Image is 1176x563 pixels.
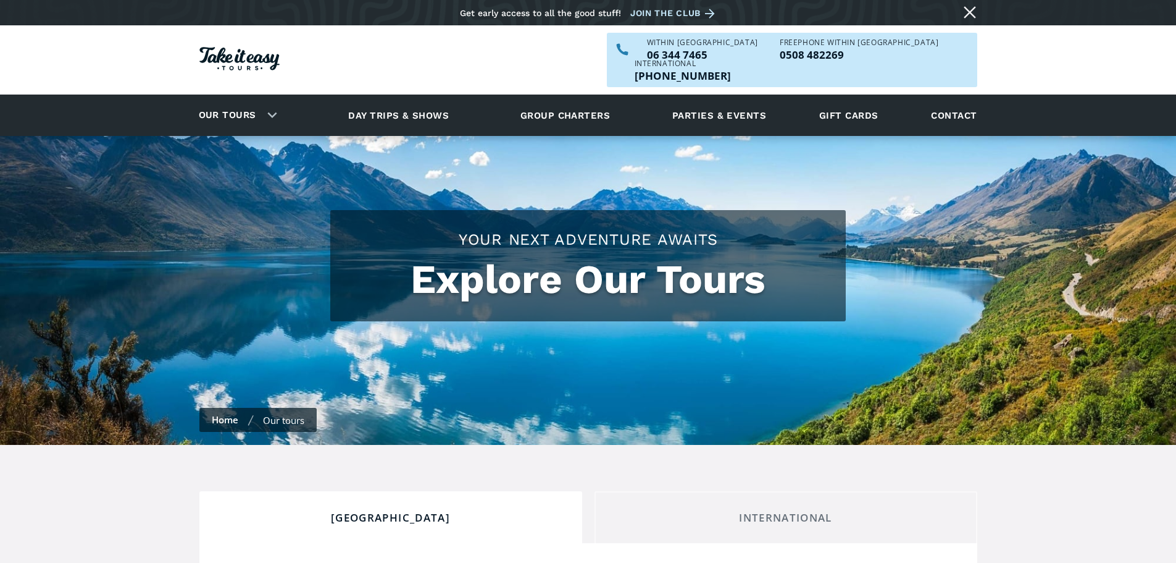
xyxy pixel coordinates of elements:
div: [GEOGRAPHIC_DATA] [210,511,572,525]
a: Close message [960,2,980,22]
a: Group charters [505,98,625,132]
div: Our tours [263,414,304,426]
div: Freephone WITHIN [GEOGRAPHIC_DATA] [780,39,938,46]
img: Take it easy Tours logo [199,47,280,70]
h2: Your Next Adventure Awaits [343,229,833,250]
a: Join the club [630,6,719,21]
div: WITHIN [GEOGRAPHIC_DATA] [647,39,758,46]
a: Contact [925,98,983,132]
a: Call us freephone within NZ on 0508482269 [780,49,938,60]
p: 0508 482269 [780,49,938,60]
div: Get early access to all the good stuff! [460,8,621,18]
a: Home [212,413,238,426]
nav: breadcrumbs [199,408,317,432]
div: Our tours [184,98,287,132]
a: Our tours [190,101,265,130]
p: 06 344 7465 [647,49,758,60]
p: [PHONE_NUMBER] [635,70,731,81]
div: International [605,511,967,525]
div: International [635,60,731,67]
a: Day trips & shows [333,98,464,132]
a: Call us outside of NZ on +6463447465 [635,70,731,81]
a: Parties & events [666,98,772,132]
h1: Explore Our Tours [343,256,833,303]
a: Call us within NZ on 063447465 [647,49,758,60]
a: Homepage [199,41,280,80]
a: Gift cards [813,98,885,132]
